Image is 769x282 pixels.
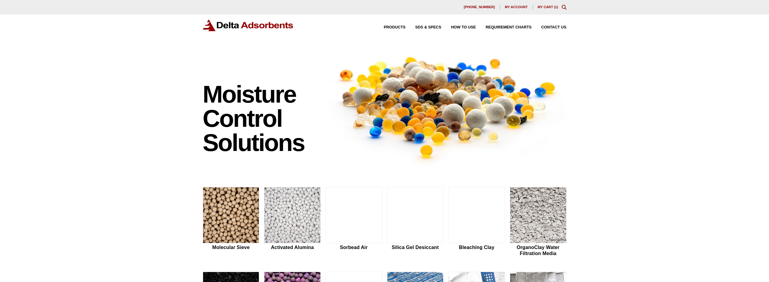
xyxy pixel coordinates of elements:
span: How to Use [451,25,476,29]
a: Sorbead Air [326,187,382,257]
h2: Sorbead Air [326,244,382,250]
a: My Cart (1) [538,5,558,9]
div: Toggle Modal Content [562,5,567,10]
h2: Molecular Sieve [203,244,259,250]
a: Products [374,25,406,29]
span: Products [384,25,406,29]
h2: OrganoClay Water Filtration Media [510,244,567,256]
h2: Bleaching Clay [448,244,505,250]
a: Contact Us [532,25,567,29]
span: Contact Us [541,25,567,29]
a: My account [500,5,533,10]
img: Delta Adsorbents [203,19,294,31]
span: My account [505,5,528,9]
a: Silica Gel Desiccant [387,187,444,257]
h1: Moisture Control Solutions [203,82,320,155]
span: Requirement Charts [486,25,531,29]
a: SDS & SPECS [406,25,441,29]
a: [PHONE_NUMBER] [459,5,500,10]
h2: Silica Gel Desiccant [387,244,444,250]
a: How to Use [441,25,476,29]
img: Image [326,46,567,168]
a: Bleaching Clay [448,187,505,257]
span: [PHONE_NUMBER] [464,5,495,9]
a: Molecular Sieve [203,187,259,257]
a: OrganoClay Water Filtration Media [510,187,567,257]
a: Requirement Charts [476,25,531,29]
span: SDS & SPECS [415,25,441,29]
span: 1 [555,5,557,9]
a: Activated Alumina [264,187,321,257]
h2: Activated Alumina [264,244,321,250]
